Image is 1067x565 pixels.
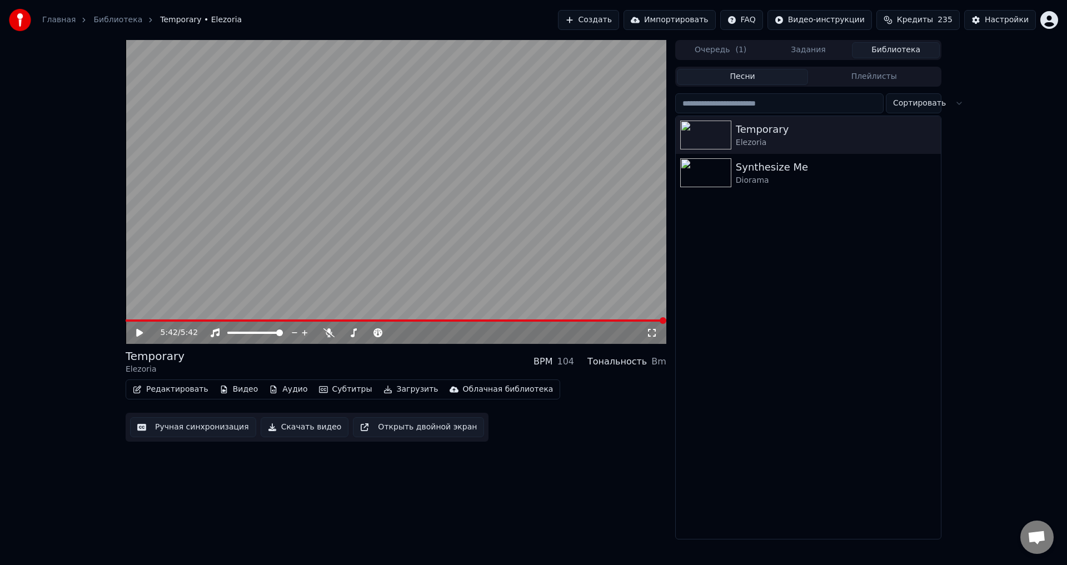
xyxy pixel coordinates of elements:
span: Кредиты [897,14,933,26]
button: FAQ [720,10,763,30]
button: Видео [215,382,263,397]
div: / [161,327,187,338]
div: Temporary [736,122,936,137]
div: 104 [557,355,574,368]
span: 235 [938,14,953,26]
button: Ручная синхронизация [130,417,256,437]
button: Очередь [677,42,765,58]
div: Облачная библиотека [463,384,554,395]
span: ( 1 ) [735,44,746,56]
button: Редактировать [128,382,213,397]
div: Elezoria [126,364,185,375]
a: Открытый чат [1020,521,1054,554]
div: Temporary [126,348,185,364]
button: Скачать видео [261,417,349,437]
span: Temporary • Elezoria [160,14,242,26]
button: Плейлисты [808,69,940,85]
button: Загрузить [379,382,443,397]
div: Diorama [736,175,936,186]
button: Субтитры [315,382,377,397]
button: Создать [558,10,619,30]
button: Песни [677,69,809,85]
button: Видео-инструкции [767,10,872,30]
button: Кредиты235 [876,10,960,30]
img: youka [9,9,31,31]
a: Библиотека [93,14,142,26]
button: Открыть двойной экран [353,417,484,437]
button: Аудио [265,382,312,397]
button: Импортировать [624,10,716,30]
div: Тональность [587,355,647,368]
div: Настройки [985,14,1029,26]
a: Главная [42,14,76,26]
button: Задания [765,42,852,58]
div: Elezoria [736,137,936,148]
span: Сортировать [893,98,946,109]
div: Synthesize Me [736,159,936,175]
span: 5:42 [161,327,178,338]
div: Bm [651,355,666,368]
div: BPM [533,355,552,368]
nav: breadcrumb [42,14,242,26]
button: Библиотека [852,42,940,58]
span: 5:42 [181,327,198,338]
button: Настройки [964,10,1036,30]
